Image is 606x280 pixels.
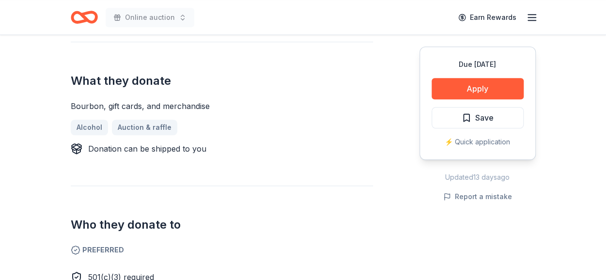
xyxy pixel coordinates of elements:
[432,78,524,99] button: Apply
[432,136,524,148] div: ⚡️ Quick application
[125,12,175,23] span: Online auction
[432,59,524,70] div: Due [DATE]
[452,9,522,26] a: Earn Rewards
[106,8,194,27] button: Online auction
[112,120,177,135] a: Auction & raffle
[71,217,373,233] h2: Who they donate to
[88,143,206,155] div: Donation can be shipped to you
[71,73,373,89] h2: What they donate
[475,111,494,124] span: Save
[71,100,373,112] div: Bourbon, gift cards, and merchandise
[432,107,524,128] button: Save
[420,171,536,183] div: Updated 13 days ago
[71,244,373,256] span: Preferred
[71,6,98,29] a: Home
[443,191,512,202] button: Report a mistake
[71,120,108,135] a: Alcohol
